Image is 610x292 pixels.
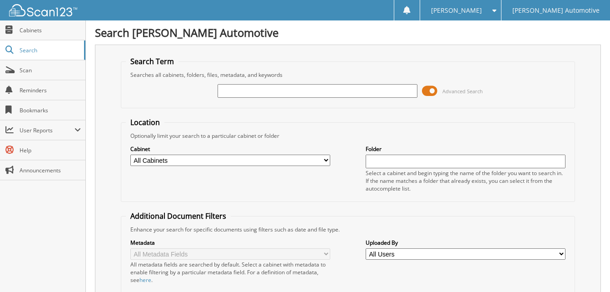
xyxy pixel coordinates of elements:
span: Help [20,146,81,154]
label: Metadata [130,239,330,247]
span: Bookmarks [20,106,81,114]
span: [PERSON_NAME] [431,8,482,13]
div: Enhance your search for specific documents using filters such as date and file type. [126,226,570,233]
span: Search [20,46,79,54]
div: Optionally limit your search to a particular cabinet or folder [126,132,570,140]
span: User Reports [20,126,74,134]
label: Folder [366,145,565,153]
label: Uploaded By [366,239,565,247]
span: [PERSON_NAME] Automotive [512,8,600,13]
span: Advanced Search [442,88,483,95]
img: scan123-logo-white.svg [9,4,77,16]
span: Announcements [20,166,81,174]
legend: Search Term [126,56,179,66]
legend: Additional Document Filters [126,211,231,221]
a: here [139,276,151,284]
legend: Location [126,117,164,127]
h1: Search [PERSON_NAME] Automotive [95,25,601,40]
div: All metadata fields are searched by default. Select a cabinet with metadata to enable filtering b... [130,261,330,284]
label: Cabinet [130,145,330,153]
span: Cabinets [20,26,81,34]
span: Scan [20,66,81,74]
div: Select a cabinet and begin typing the name of the folder you want to search in. If the name match... [366,169,565,192]
span: Reminders [20,86,81,94]
div: Searches all cabinets, folders, files, metadata, and keywords [126,71,570,79]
